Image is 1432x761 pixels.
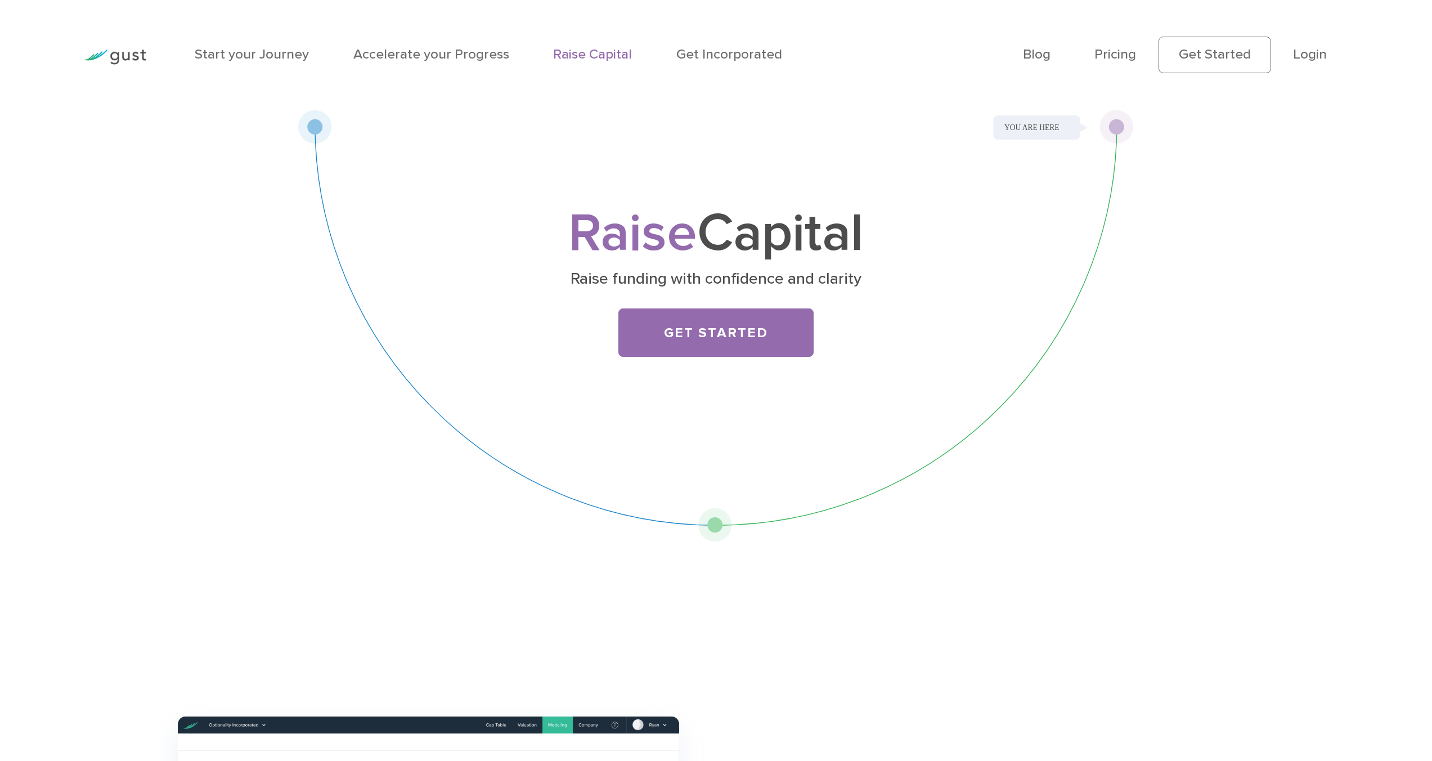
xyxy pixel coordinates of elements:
[618,308,814,357] a: Get Started
[83,50,146,65] img: Gust Logo
[195,46,309,62] a: Start your Journey
[415,209,1017,258] h1: Capital
[676,46,782,62] a: Get Incorporated
[353,46,509,62] a: Accelerate your Progress
[1159,37,1271,73] a: Get Started
[553,46,632,62] a: Raise Capital
[568,202,697,265] span: Raise
[1023,46,1051,62] a: Blog
[1293,46,1327,62] a: Login
[421,268,1011,290] p: Raise funding with confidence and clarity
[1094,46,1136,62] a: Pricing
